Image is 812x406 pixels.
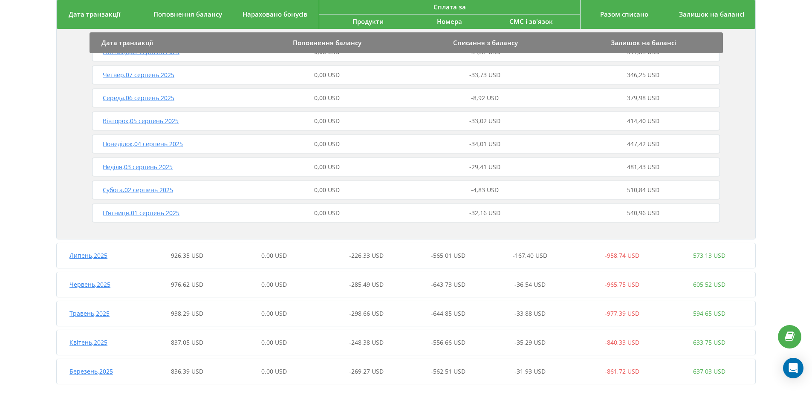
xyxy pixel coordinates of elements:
span: Разом списано [600,10,648,18]
span: -36,54 USD [514,280,546,288]
span: -977,39 USD [605,309,639,317]
span: 976,62 USD [171,280,203,288]
span: -8,92 USD [471,94,499,102]
span: 0,00 USD [314,94,340,102]
span: -167,40 USD [513,251,547,259]
span: -226,33 USD [349,251,384,259]
span: 0,00 USD [314,140,340,148]
span: П’ятниця , 08 серпень 2025 [103,48,179,56]
span: 573,13 USD [693,251,725,259]
span: 447,42 USD [627,140,659,148]
span: 414,40 USD [627,117,659,125]
span: Четвер , 07 серпень 2025 [103,71,174,79]
span: -298,66 USD [349,309,384,317]
span: Дата транзакції [101,38,153,47]
span: 938,29 USD [171,309,203,317]
span: -34,37 USD [469,48,500,56]
span: -33,02 USD [469,117,500,125]
span: -861,72 USD [605,367,639,375]
span: П’ятниця , 01 серпень 2025 [103,209,179,217]
span: -4,83 USD [471,186,499,194]
span: 0,00 USD [314,163,340,171]
span: Залишок на балансі [679,10,744,18]
span: 346,25 USD [627,71,659,79]
span: -644,85 USD [431,309,465,317]
span: -248,38 USD [349,338,384,346]
div: Open Intercom Messenger [783,358,803,378]
span: -32,16 USD [469,209,500,217]
span: 0,00 USD [261,280,287,288]
span: Номера [437,17,462,26]
span: 0,00 USD [261,367,287,375]
span: СМС і зв'язок [509,17,553,26]
span: Вівторок , 05 серпень 2025 [103,117,179,125]
span: Травень , 2025 [69,309,110,317]
span: Поповнення балансу [293,38,361,47]
span: 926,35 USD [171,251,203,259]
span: -840,33 USD [605,338,639,346]
span: 605,52 USD [693,280,725,288]
span: 510,84 USD [627,186,659,194]
span: -31,93 USD [514,367,546,375]
span: 637,03 USD [693,367,725,375]
span: Сплата за [433,3,466,11]
span: 379,98 USD [627,94,659,102]
span: 540,96 USD [627,209,659,217]
span: Понеділок , 04 серпень 2025 [103,140,183,148]
span: Березень , 2025 [69,367,113,375]
span: -33,73 USD [469,71,500,79]
span: Дата транзакції [69,10,120,18]
span: 0,00 USD [261,251,287,259]
span: -34,01 USD [469,140,500,148]
span: Неділя , 03 серпень 2025 [103,163,173,171]
span: 633,75 USD [693,338,725,346]
span: -33,88 USD [514,309,546,317]
span: 837,05 USD [171,338,203,346]
span: 0,00 USD [314,48,340,56]
span: Квітень , 2025 [69,338,107,346]
span: -269,27 USD [349,367,384,375]
span: Червень , 2025 [69,280,110,288]
span: -565,01 USD [431,251,465,259]
span: -562,51 USD [431,367,465,375]
span: 481,43 USD [627,163,659,171]
span: 0,00 USD [261,309,287,317]
span: Списання з балансу [453,38,518,47]
span: Субота , 02 серпень 2025 [103,186,173,194]
span: -643,73 USD [431,280,465,288]
span: Середа , 06 серпень 2025 [103,94,174,102]
span: 311,88 USD [627,48,659,56]
span: Нараховано бонусів [243,10,307,18]
span: Залишок на балансі [611,38,676,47]
span: 0,00 USD [314,209,340,217]
span: -965,75 USD [605,280,639,288]
span: 0,00 USD [314,71,340,79]
span: Поповнення балансу [153,10,222,18]
span: 836,39 USD [171,367,203,375]
span: 0,00 USD [314,186,340,194]
span: 0,00 USD [261,338,287,346]
span: Продукти [353,17,384,26]
span: 0,00 USD [314,117,340,125]
span: 594,65 USD [693,309,725,317]
span: -556,66 USD [431,338,465,346]
span: -29,41 USD [469,163,500,171]
span: -958,74 USD [605,251,639,259]
span: -285,49 USD [349,280,384,288]
span: Липень , 2025 [69,251,107,259]
span: -35,29 USD [514,338,546,346]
